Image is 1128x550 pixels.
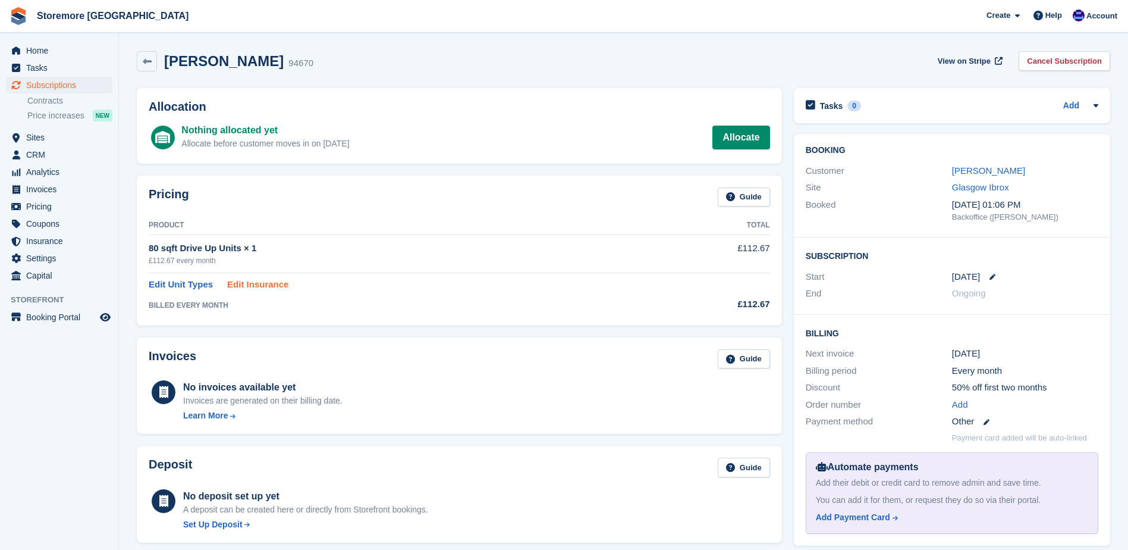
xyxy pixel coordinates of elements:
[26,267,98,284] span: Capital
[952,364,1098,378] div: Every month
[149,349,196,369] h2: Invoices
[820,101,843,111] h2: Tasks
[6,250,112,267] a: menu
[183,489,428,504] div: No deposit set up yet
[26,129,98,146] span: Sites
[26,146,98,163] span: CRM
[938,55,991,67] span: View on Stripe
[149,255,653,266] div: £112.67 every month
[806,181,952,195] div: Site
[718,458,770,477] a: Guide
[952,211,1098,223] div: Backoffice ([PERSON_NAME])
[6,181,112,198] a: menu
[6,60,112,76] a: menu
[6,233,112,249] a: menu
[952,398,968,412] a: Add
[149,100,770,114] h2: Allocation
[183,504,428,516] p: A deposit can be created here or directly from Storefront bookings.
[6,309,112,326] a: menu
[1063,99,1079,113] a: Add
[806,287,952,301] div: End
[952,381,1098,395] div: 50% off first two months
[806,198,952,223] div: Booked
[806,327,1098,339] h2: Billing
[26,77,98,93] span: Subscriptions
[1045,10,1062,21] span: Help
[26,164,98,180] span: Analytics
[183,395,343,407] div: Invoices are generated on their billing date.
[26,60,98,76] span: Tasks
[6,267,112,284] a: menu
[712,126,769,149] a: Allocate
[847,101,861,111] div: 0
[806,398,952,412] div: Order number
[181,123,349,137] div: Nothing allocated yet
[10,7,27,25] img: stora-icon-8386f47178a22dfd0bd8f6a31ec36ba5ce8667c1dd55bd0f319d3a0aa187defe.svg
[806,146,1098,155] h2: Booking
[806,381,952,395] div: Discount
[149,242,653,255] div: 80 sqft Drive Up Units × 1
[32,6,193,26] a: Storemore [GEOGRAPHIC_DATA]
[986,10,1010,21] span: Create
[6,146,112,163] a: menu
[952,198,1098,212] div: [DATE] 01:06 PM
[806,249,1098,261] h2: Subscription
[6,42,112,59] a: menu
[93,110,112,121] div: NEW
[26,215,98,232] span: Coupons
[288,57,313,70] div: 94670
[933,51,1005,71] a: View on Stripe
[26,250,98,267] span: Settings
[952,347,1098,361] div: [DATE]
[816,511,1083,524] a: Add Payment Card
[952,270,980,284] time: 2025-08-27 23:00:00 UTC
[27,109,112,122] a: Price increases NEW
[98,310,112,324] a: Preview store
[26,309,98,326] span: Booking Portal
[26,42,98,59] span: Home
[183,518,428,531] a: Set Up Deposit
[183,410,343,422] a: Learn More
[806,270,952,284] div: Start
[653,298,770,311] div: £112.67
[952,182,1009,192] a: Glasgow Ibrox
[6,164,112,180] a: menu
[149,300,653,311] div: BILLED EVERY MONTH
[816,494,1088,507] div: You can add it for them, or request they do so via their portal.
[183,518,243,531] div: Set Up Deposit
[806,347,952,361] div: Next invoice
[806,364,952,378] div: Billing period
[183,380,343,395] div: No invoices available yet
[816,511,890,524] div: Add Payment Card
[26,233,98,249] span: Insurance
[164,53,284,69] h2: [PERSON_NAME]
[806,164,952,178] div: Customer
[653,235,770,273] td: £112.67
[806,415,952,429] div: Payment method
[952,165,1025,176] a: [PERSON_NAME]
[6,215,112,232] a: menu
[26,181,98,198] span: Invoices
[6,198,112,215] a: menu
[26,198,98,215] span: Pricing
[1073,10,1085,21] img: Angela
[952,432,1087,444] p: Payment card added will be auto-linked
[27,95,112,107] a: Contracts
[227,278,288,292] a: Edit Insurance
[149,216,653,235] th: Product
[181,137,349,150] div: Allocate before customer moves in on [DATE]
[952,288,986,298] span: Ongoing
[952,415,1098,429] div: Other
[27,110,84,121] span: Price increases
[6,77,112,93] a: menu
[149,458,192,477] h2: Deposit
[816,460,1088,474] div: Automate payments
[11,294,118,306] span: Storefront
[149,278,213,292] a: Edit Unit Types
[816,477,1088,489] div: Add their debit or credit card to remove admin and save time.
[6,129,112,146] a: menu
[1019,51,1110,71] a: Cancel Subscription
[183,410,228,422] div: Learn More
[653,216,770,235] th: Total
[1086,10,1117,22] span: Account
